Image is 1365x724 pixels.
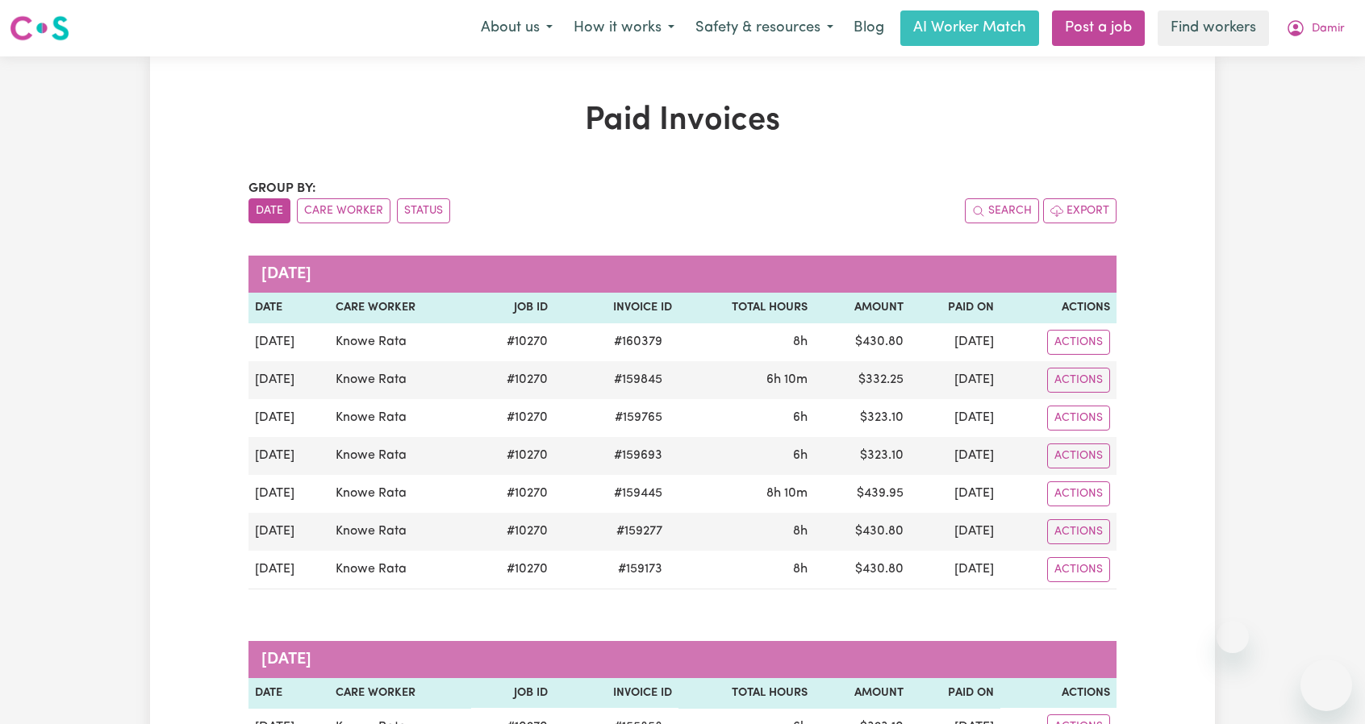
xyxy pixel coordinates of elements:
[329,475,472,513] td: Knowe Rata
[900,10,1039,46] a: AI Worker Match
[554,293,678,323] th: Invoice ID
[248,198,290,223] button: sort invoices by date
[910,437,1000,475] td: [DATE]
[814,293,909,323] th: Amount
[1000,678,1117,709] th: Actions
[910,513,1000,551] td: [DATE]
[965,198,1039,223] button: Search
[1275,11,1355,45] button: My Account
[248,678,329,709] th: Date
[793,525,808,538] span: 8 hours
[910,399,1000,437] td: [DATE]
[910,678,1000,709] th: Paid On
[471,678,554,709] th: Job ID
[604,484,672,503] span: # 159445
[471,323,554,361] td: # 10270
[1047,330,1110,355] button: Actions
[910,293,1000,323] th: Paid On
[604,332,672,352] span: # 160379
[1052,10,1145,46] a: Post a job
[248,361,329,399] td: [DATE]
[793,335,808,348] span: 8 hours
[297,198,390,223] button: sort invoices by care worker
[1047,481,1110,506] button: Actions
[910,551,1000,589] td: [DATE]
[793,411,808,424] span: 6 hours
[814,437,909,475] td: $ 323.10
[910,323,1000,361] td: [DATE]
[10,10,69,47] a: Careseekers logo
[1047,557,1110,582] button: Actions
[685,11,844,45] button: Safety & resources
[329,437,472,475] td: Knowe Rata
[766,487,808,500] span: 8 hours 10 minutes
[1312,20,1345,38] span: Damir
[329,293,472,323] th: Care Worker
[1043,198,1117,223] button: Export
[607,522,672,541] span: # 159277
[397,198,450,223] button: sort invoices by paid status
[793,449,808,462] span: 6 hours
[329,513,472,551] td: Knowe Rata
[471,551,554,589] td: # 10270
[10,14,69,43] img: Careseekers logo
[766,373,808,386] span: 6 hours 10 minutes
[248,513,329,551] td: [DATE]
[471,475,554,513] td: # 10270
[608,560,672,579] span: # 159173
[471,293,554,323] th: Job ID
[814,513,909,551] td: $ 430.80
[471,513,554,551] td: # 10270
[248,182,316,195] span: Group by:
[814,678,909,709] th: Amount
[910,361,1000,399] td: [DATE]
[248,437,329,475] td: [DATE]
[604,370,672,389] span: # 159845
[470,11,563,45] button: About us
[248,399,329,437] td: [DATE]
[248,551,329,589] td: [DATE]
[814,551,909,589] td: $ 430.80
[1047,443,1110,468] button: Actions
[814,323,909,361] td: $ 430.80
[329,678,472,709] th: Care Worker
[814,399,909,437] td: $ 323.10
[248,256,1117,293] caption: [DATE]
[793,563,808,576] span: 8 hours
[1000,293,1117,323] th: Actions
[471,399,554,437] td: # 10270
[605,408,672,427] span: # 159765
[248,102,1117,140] h1: Paid Invoices
[471,361,554,399] td: # 10270
[329,399,472,437] td: Knowe Rata
[1047,406,1110,431] button: Actions
[471,437,554,475] td: # 10270
[248,293,329,323] th: Date
[248,641,1117,678] caption: [DATE]
[563,11,685,45] button: How it works
[329,551,472,589] td: Knowe Rata
[1047,368,1110,393] button: Actions
[248,323,329,361] td: [DATE]
[678,678,815,709] th: Total Hours
[1217,621,1249,653] iframe: Close message
[844,10,894,46] a: Blog
[604,446,672,465] span: # 159693
[814,475,909,513] td: $ 439.95
[1047,519,1110,544] button: Actions
[248,475,329,513] td: [DATE]
[910,475,1000,513] td: [DATE]
[678,293,815,323] th: Total Hours
[1300,660,1352,711] iframe: Button to launch messaging window
[329,361,472,399] td: Knowe Rata
[554,678,678,709] th: Invoice ID
[329,323,472,361] td: Knowe Rata
[1158,10,1269,46] a: Find workers
[814,361,909,399] td: $ 332.25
